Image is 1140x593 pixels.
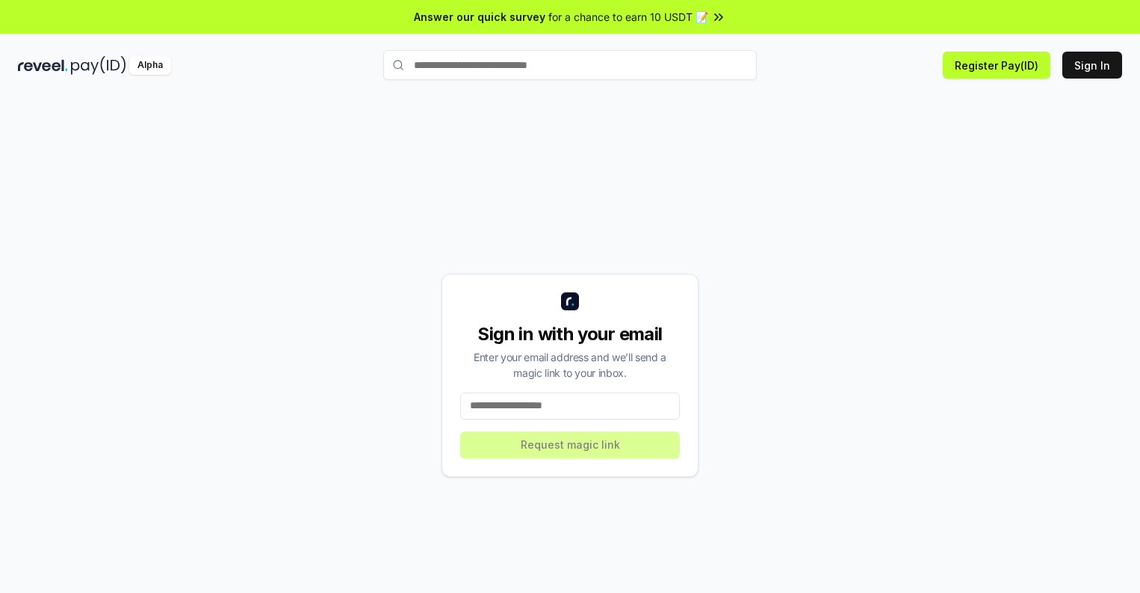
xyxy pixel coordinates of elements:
img: pay_id [71,56,126,75]
div: Enter your email address and we’ll send a magic link to your inbox. [460,349,680,381]
span: for a chance to earn 10 USDT 📝 [548,9,708,25]
button: Sign In [1062,52,1122,79]
div: Alpha [129,56,171,75]
button: Register Pay(ID) [943,52,1050,79]
span: Answer our quick survey [414,9,545,25]
img: logo_small [561,292,579,310]
div: Sign in with your email [460,322,680,346]
img: reveel_dark [18,56,68,75]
